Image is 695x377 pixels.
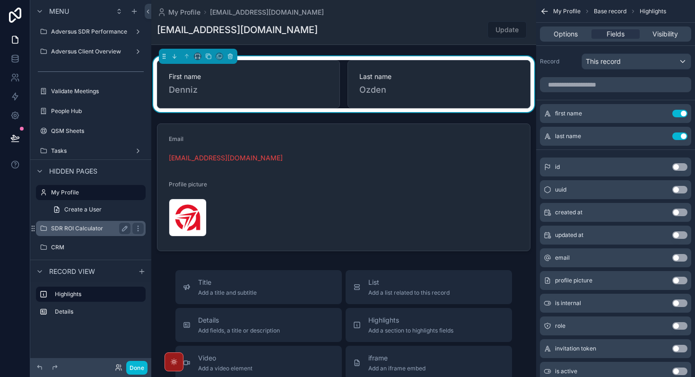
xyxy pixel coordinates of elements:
[368,327,453,334] span: Add a section to highlights fields
[346,270,512,304] button: ListAdd a list related to this record
[198,316,280,325] span: Details
[36,185,146,200] a: My Profile
[555,163,560,171] span: id
[368,316,453,325] span: Highlights
[49,167,97,176] span: Hidden pages
[555,254,570,262] span: email
[210,8,324,17] a: [EMAIL_ADDRESS][DOMAIN_NAME]
[175,308,342,342] button: DetailsAdd fields, a title or description
[553,8,581,15] span: My Profile
[47,202,146,217] a: Create a User
[594,8,626,15] span: Base record
[36,24,146,39] a: Adversus SDR Performance
[582,53,691,70] button: This record
[51,147,130,155] label: Tasks
[49,267,95,276] span: Record view
[198,365,252,372] span: Add a video element
[30,282,151,329] div: scrollable content
[368,278,450,287] span: List
[607,29,625,39] span: Fields
[168,8,200,17] span: My Profile
[198,327,280,334] span: Add fields, a title or description
[157,8,200,17] a: My Profile
[36,259,146,274] a: Absolute Metrics
[346,308,512,342] button: HighlightsAdd a section to highlights fields
[55,290,138,298] label: Highlights
[652,29,678,39] span: Visibility
[51,189,140,196] label: My Profile
[555,231,583,239] span: updated at
[169,83,328,96] span: Denniz
[586,57,621,66] span: This record
[36,84,146,99] a: Validate Meetings
[540,58,578,65] label: Record
[51,48,130,55] label: Adversus Client Overview
[169,72,328,81] span: First name
[555,322,565,330] span: role
[36,221,146,236] a: SDR ROI Calculator
[198,278,257,287] span: Title
[49,7,69,16] span: Menu
[640,8,666,15] span: Highlights
[36,143,146,158] a: Tasks
[555,132,581,140] span: last name
[51,88,144,95] label: Validate Meetings
[126,361,148,375] button: Done
[368,353,426,363] span: iframe
[175,270,342,304] button: TitleAdd a title and subtitle
[554,29,578,39] span: Options
[36,240,146,255] a: CRM
[51,107,144,115] label: People Hub
[368,365,426,372] span: Add an iframe embed
[36,44,146,59] a: Adversus Client Overview
[359,72,519,81] span: Last name
[36,123,146,139] a: QSM Sheets
[555,277,592,284] span: profile picture
[555,186,566,193] span: uuid
[555,110,582,117] span: first name
[36,104,146,119] a: People Hub
[368,289,450,297] span: Add a list related to this record
[51,244,144,251] label: CRM
[51,28,130,35] label: Adversus SDR Performance
[555,209,582,216] span: created at
[64,206,102,213] span: Create a User
[51,225,127,232] label: SDR ROI Calculator
[555,345,596,352] span: invitation token
[198,289,257,297] span: Add a title and subtitle
[55,308,142,316] label: Details
[157,23,318,36] h1: [EMAIL_ADDRESS][DOMAIN_NAME]
[359,83,519,96] span: Ozden
[555,299,581,307] span: is internal
[198,353,252,363] span: Video
[51,127,144,135] label: QSM Sheets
